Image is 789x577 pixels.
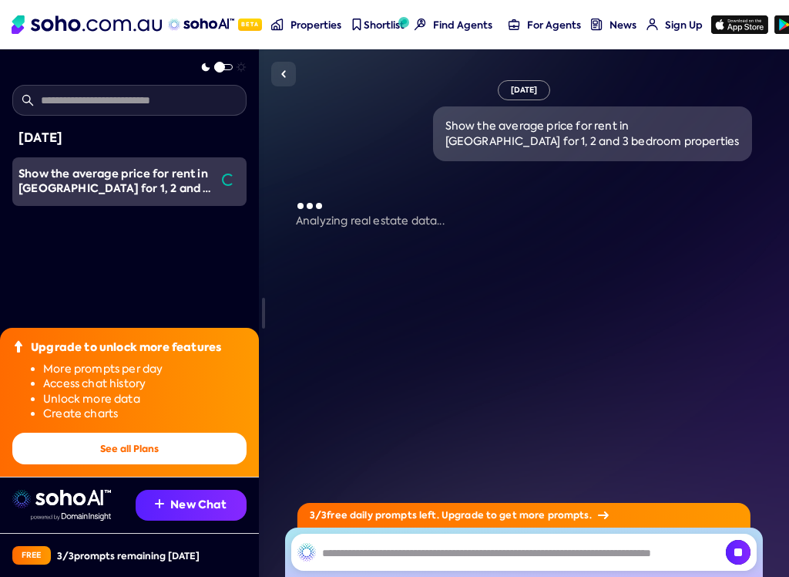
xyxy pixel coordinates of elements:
[31,513,111,521] img: Data provided by Domain Insight
[57,549,200,562] div: 3 / 3 prompts remaining [DATE]
[445,119,740,149] div: Show the average price for rent in [GEOGRAPHIC_DATA] for 1, 2 and 3 bedroom properties
[296,214,752,229] p: Analyzing real estate data...
[591,19,603,30] img: news-nav icon
[726,540,750,565] img: Send icon
[168,19,233,31] img: sohoAI logo
[271,19,283,30] img: properties-nav icon
[527,19,581,32] span: For Agents
[415,19,426,30] img: Find agents icon
[297,543,316,562] img: SohoAI logo black
[12,546,51,565] div: Free
[12,157,213,206] a: Show the average price for rent in [GEOGRAPHIC_DATA] for 1, 2 and 3 bedroom properties
[351,19,362,30] img: shortlist-nav icon
[18,166,210,211] span: Show the average price for rent in [GEOGRAPHIC_DATA] for 1, 2 and 3 bedroom properties
[12,433,247,464] button: See all Plans
[274,65,293,83] img: Sidebar toggle icon
[18,128,240,148] div: [DATE]
[43,362,247,377] li: More prompts per day
[364,19,405,32] span: Shortlist
[726,540,750,565] button: Cancel request
[290,19,341,32] span: Properties
[12,340,25,353] img: Upgrade icon
[433,19,492,32] span: Find Agents
[43,376,247,392] li: Access chat history
[18,167,213,197] div: Show the average price for rent in Erskine for 1, 2 and 3 bedroom properties
[155,499,164,508] img: Recommendation icon
[136,490,247,521] button: New Chat
[711,15,768,34] img: app-store icon
[238,19,262,31] span: Beta
[31,340,221,356] div: Upgrade to unlock more features
[43,392,247,407] li: Unlock more data
[12,15,162,34] img: Soho Logo
[43,407,247,422] li: Create charts
[646,19,658,30] img: for-agents-nav icon
[498,80,551,100] div: [DATE]
[509,19,520,30] img: for-agents-nav icon
[598,511,609,519] img: Arrow icon
[297,503,750,528] div: 3 / 3 free daily prompts left. Upgrade to get more prompts.
[665,19,703,32] span: Sign Up
[609,19,636,32] span: News
[12,490,111,508] img: sohoai logo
